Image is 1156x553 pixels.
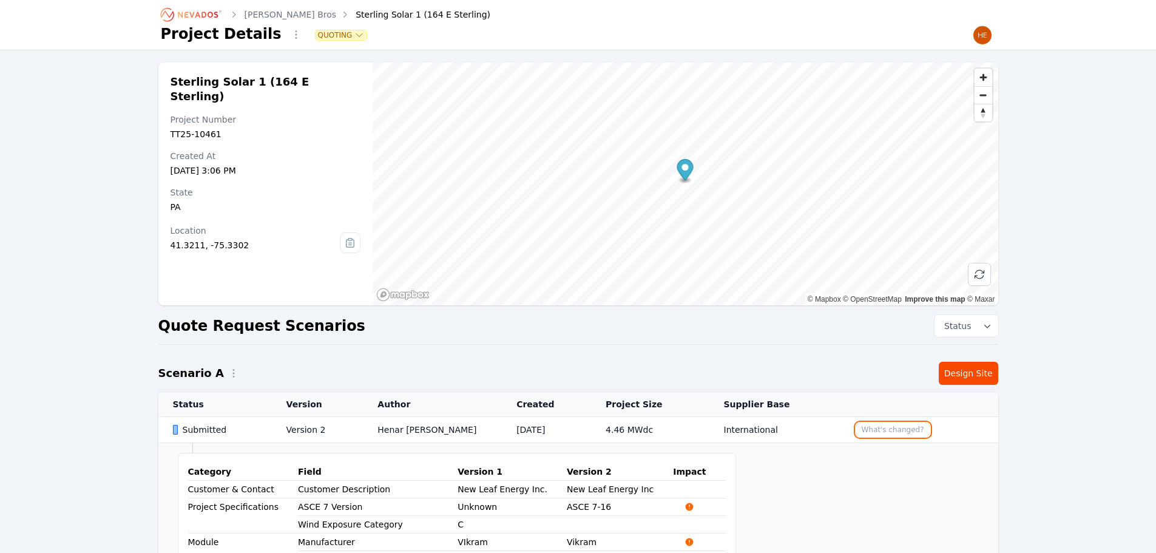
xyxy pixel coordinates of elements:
div: 41.3211, -75.3302 [171,239,340,251]
span: Zoom out [975,87,992,104]
div: Submitted [173,424,266,436]
th: Project Size [591,392,709,417]
td: Vikram [567,534,673,551]
td: International [709,417,842,443]
nav: Breadcrumb [161,5,491,24]
th: Status [158,392,272,417]
th: Field [298,463,458,481]
a: Design Site [939,362,998,385]
h1: Project Details [161,24,282,44]
th: Version 1 [458,463,567,481]
a: Improve this map [905,295,965,304]
span: Status [939,320,972,332]
div: State [171,186,361,198]
td: Manufacturer [298,534,458,551]
a: [PERSON_NAME] Bros [245,8,337,21]
h2: Scenario A [158,365,224,382]
a: OpenStreetMap [843,295,902,304]
th: Created [502,392,591,417]
td: New Leaf Energy Inc. [458,481,567,498]
td: [DATE] [502,417,591,443]
td: Wind Exposure Category [298,516,458,533]
div: Sterling Solar 1 (164 E Sterling) [339,8,490,21]
td: Unknown [458,498,567,516]
div: Map marker [677,159,694,184]
img: Henar Luque [973,25,992,45]
td: ASCE 7-16 [567,498,673,516]
th: Author [363,392,502,417]
div: Project Number [171,114,361,126]
button: Status [935,315,998,337]
button: Zoom out [975,86,992,104]
div: TT25-10461 [171,128,361,140]
a: Mapbox homepage [376,288,430,302]
button: Quoting [316,30,367,40]
td: ASCE 7 Version [298,498,458,515]
th: Impact [673,463,725,481]
div: [DATE] 3:06 PM [171,165,361,177]
th: Version [272,392,363,417]
canvas: Map [373,63,998,305]
button: Zoom in [975,69,992,86]
div: Location [171,225,340,237]
td: Customer Description [298,481,458,498]
div: PA [171,201,361,213]
td: Version 2 [272,417,363,443]
td: New Leaf Energy Inc [567,481,673,498]
th: Supplier Base [709,392,842,417]
th: Category [188,463,299,481]
td: Customer & Contact [188,481,299,498]
th: Version 2 [567,463,673,481]
td: VIkram [458,534,567,551]
td: Henar [PERSON_NAME] [363,417,502,443]
a: Maxar [967,295,995,304]
button: Reset bearing to north [975,104,992,121]
span: Impacts Structural Calculations [673,537,706,547]
button: What's changed? [856,423,930,436]
div: Created At [171,150,361,162]
td: Project Specifications [188,498,299,534]
td: C [458,516,567,534]
h2: Sterling Solar 1 (164 E Sterling) [171,75,361,104]
h2: Quote Request Scenarios [158,316,365,336]
tr: SubmittedVersion 2Henar [PERSON_NAME][DATE]4.46 MWdcInternationalWhat's changed? [158,417,998,443]
a: Mapbox [808,295,841,304]
td: 4.46 MWdc [591,417,709,443]
span: Impacts Structural Calculations [673,502,706,512]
